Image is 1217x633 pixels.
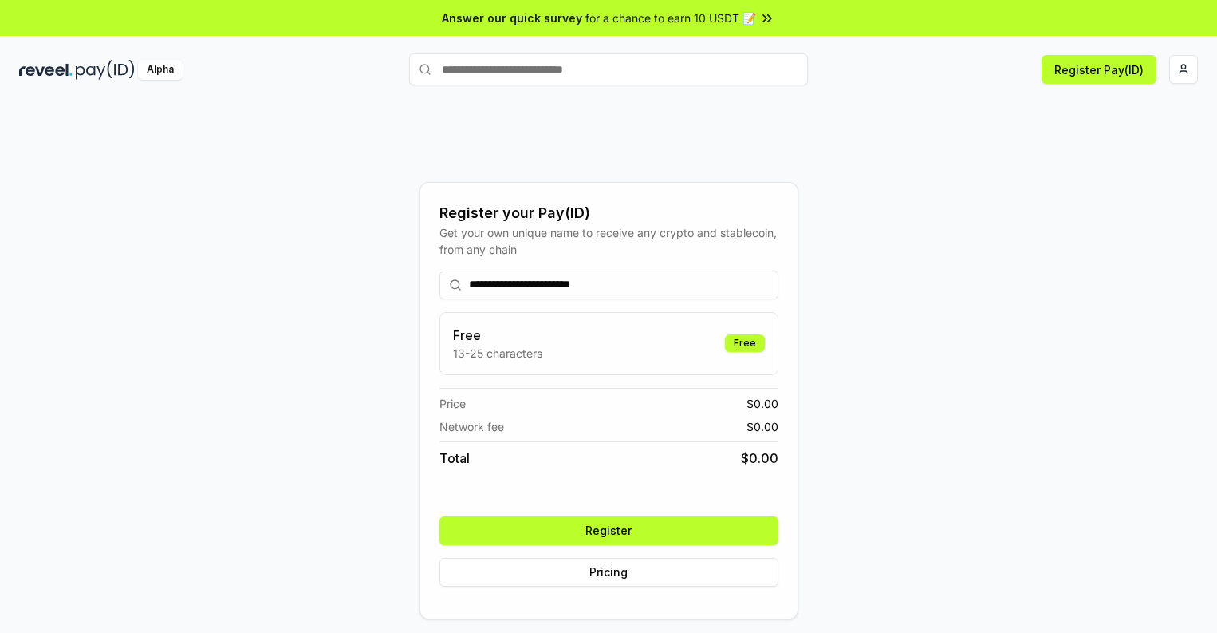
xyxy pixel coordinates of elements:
[585,10,756,26] span: for a chance to earn 10 USDT 📝
[746,418,778,435] span: $ 0.00
[746,395,778,412] span: $ 0.00
[725,334,765,352] div: Free
[439,202,778,224] div: Register your Pay(ID)
[439,449,470,468] span: Total
[138,60,183,80] div: Alpha
[439,516,778,545] button: Register
[439,418,504,435] span: Network fee
[439,558,778,587] button: Pricing
[439,395,466,412] span: Price
[442,10,582,26] span: Answer our quick survey
[453,326,542,345] h3: Free
[741,449,778,468] span: $ 0.00
[76,60,135,80] img: pay_id
[439,224,778,258] div: Get your own unique name to receive any crypto and stablecoin, from any chain
[19,60,73,80] img: reveel_dark
[453,345,542,362] p: 13-25 characters
[1042,55,1156,84] button: Register Pay(ID)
